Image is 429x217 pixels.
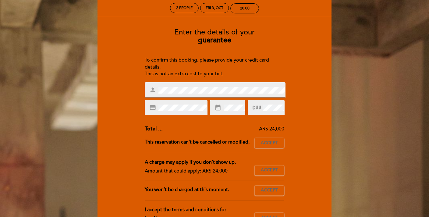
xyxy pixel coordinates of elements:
[145,185,255,196] div: You won’t be charged at this moment.
[145,57,285,78] div: To confirm this booking, please provide your credit card details. This is not an extra cost to yo...
[145,158,250,167] div: A charge may apply if you don’t show up.
[198,36,231,44] b: guarantee
[149,104,156,111] i: credit_card
[176,6,193,10] span: 2 people
[254,138,284,148] button: Accept
[261,140,278,146] span: Accept
[254,185,284,196] button: Accept
[174,28,255,37] span: Enter the details of your
[145,167,250,176] div: Amount that could apply: ARS 24,000
[240,6,250,11] div: 20:00
[145,125,163,132] span: Total ...
[149,87,156,93] i: person
[254,165,284,176] button: Accept
[261,187,278,194] span: Accept
[261,167,278,173] span: Accept
[206,6,223,10] div: Fri 3, Oct
[214,104,221,111] i: date_range
[163,126,285,133] div: ARS 24,000
[145,138,255,148] div: This reservation can't be cancelled or modified.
